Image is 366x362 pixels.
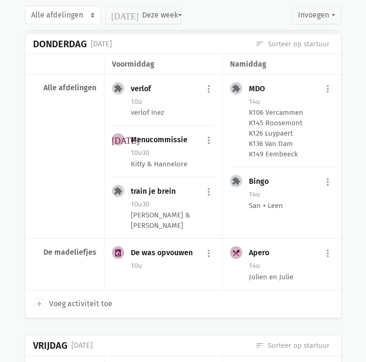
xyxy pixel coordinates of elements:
i: extension [232,84,240,93]
a: add Voeg activiteit toe [33,298,112,310]
a: Sorteer op startuur [255,340,330,351]
i: [DATE] [111,11,139,19]
div: [DATE] [71,339,93,352]
button: Deze week [105,6,181,25]
i: local_dining [232,249,240,257]
div: Apero [249,248,277,258]
i: extension [114,84,122,93]
span: Voeg activiteit toe [49,298,112,310]
div: voormiddag [112,58,215,70]
div: De was opvouwen [131,248,200,258]
div: Donderdag [33,39,87,50]
div: [PERSON_NAME] & [PERSON_NAME] [131,210,215,231]
button: Invoegen [292,6,341,25]
span: 10u [131,97,142,106]
i: extension [114,187,122,195]
span: 10u [131,261,142,270]
span: 10u30 [131,148,149,157]
i: sort [255,40,264,48]
div: MDO [249,84,272,94]
div: [DATE] [91,38,112,50]
i: add [35,300,43,308]
div: De madeliefjes [33,248,96,257]
div: namiddag [230,58,333,70]
a: Sorteer op startuur [255,39,330,49]
div: Jolien en Julie [249,272,333,282]
div: train je brein [131,187,183,196]
div: Alle afdelingen [33,83,96,93]
div: San + Leen [249,200,333,211]
span: 14u [249,261,260,270]
i: [DATE] [112,135,139,144]
span: 14u [249,97,260,106]
div: K106 Vercammen K145 Roosemont K126 Luypaert K136 Van Dam K149 Eembeeck [249,107,333,159]
div: Menucommissie [131,135,195,145]
span: 14u [249,190,260,198]
div: Bingo [249,177,276,186]
span: 10u30 [131,200,149,208]
div: verlof Inez [131,107,215,118]
div: Kitty & Hannelore [131,159,215,169]
i: local_laundry_service [114,249,122,257]
div: Vrijdag [33,340,68,351]
i: extension [232,177,240,185]
i: sort [255,341,264,350]
div: verlof [131,84,159,94]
